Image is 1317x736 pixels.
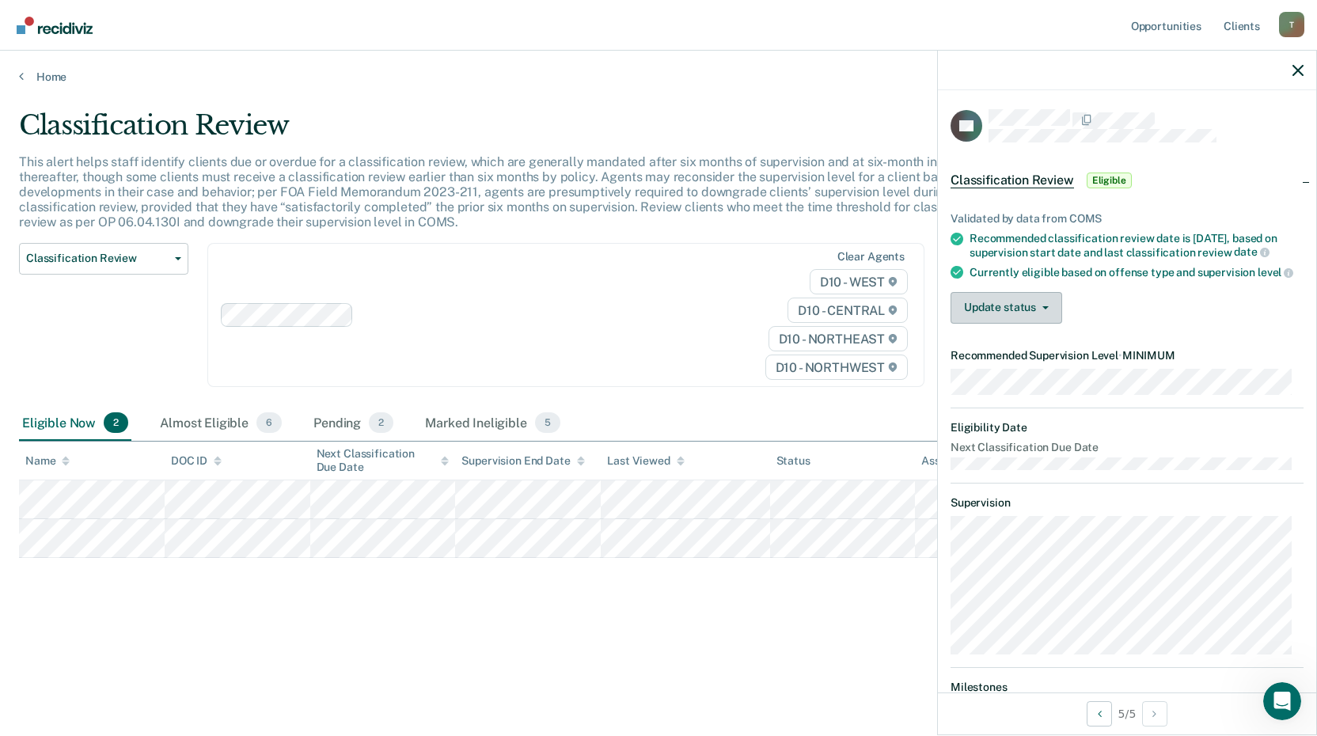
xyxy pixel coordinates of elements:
[951,681,1304,694] dt: Milestones
[317,447,450,474] div: Next Classification Due Date
[157,406,285,441] div: Almost Eligible
[26,252,169,265] span: Classification Review
[938,692,1316,734] div: 5 / 5
[369,412,393,433] span: 2
[1258,266,1293,279] span: level
[951,173,1074,188] span: Classification Review
[19,406,131,441] div: Eligible Now
[1118,349,1122,362] span: •
[776,454,810,468] div: Status
[607,454,684,468] div: Last Viewed
[951,349,1304,362] dt: Recommended Supervision Level MINIMUM
[1087,173,1132,188] span: Eligible
[171,454,222,468] div: DOC ID
[970,232,1304,259] div: Recommended classification review date is [DATE], based on supervision start date and last classi...
[765,355,908,380] span: D10 - NORTHWEST
[951,441,1304,454] dt: Next Classification Due Date
[769,326,908,351] span: D10 - NORTHEAST
[256,412,282,433] span: 6
[810,269,908,294] span: D10 - WEST
[837,250,905,264] div: Clear agents
[422,406,564,441] div: Marked Ineligible
[921,454,996,468] div: Assigned to
[1279,12,1304,37] div: T
[1279,12,1304,37] button: Profile dropdown button
[19,70,1298,84] a: Home
[104,412,128,433] span: 2
[17,17,93,34] img: Recidiviz
[951,496,1304,510] dt: Supervision
[951,292,1062,324] button: Update status
[1234,245,1269,258] span: date
[19,154,989,230] p: This alert helps staff identify clients due or overdue for a classification review, which are gen...
[1087,701,1112,727] button: Previous Opportunity
[938,155,1316,206] div: Classification ReviewEligible
[19,109,1007,154] div: Classification Review
[461,454,584,468] div: Supervision End Date
[951,212,1304,226] div: Validated by data from COMS
[951,421,1304,434] dt: Eligibility Date
[535,412,560,433] span: 5
[1263,682,1301,720] iframe: Intercom live chat
[310,406,397,441] div: Pending
[788,298,908,323] span: D10 - CENTRAL
[25,454,70,468] div: Name
[1142,701,1167,727] button: Next Opportunity
[970,265,1304,279] div: Currently eligible based on offense type and supervision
